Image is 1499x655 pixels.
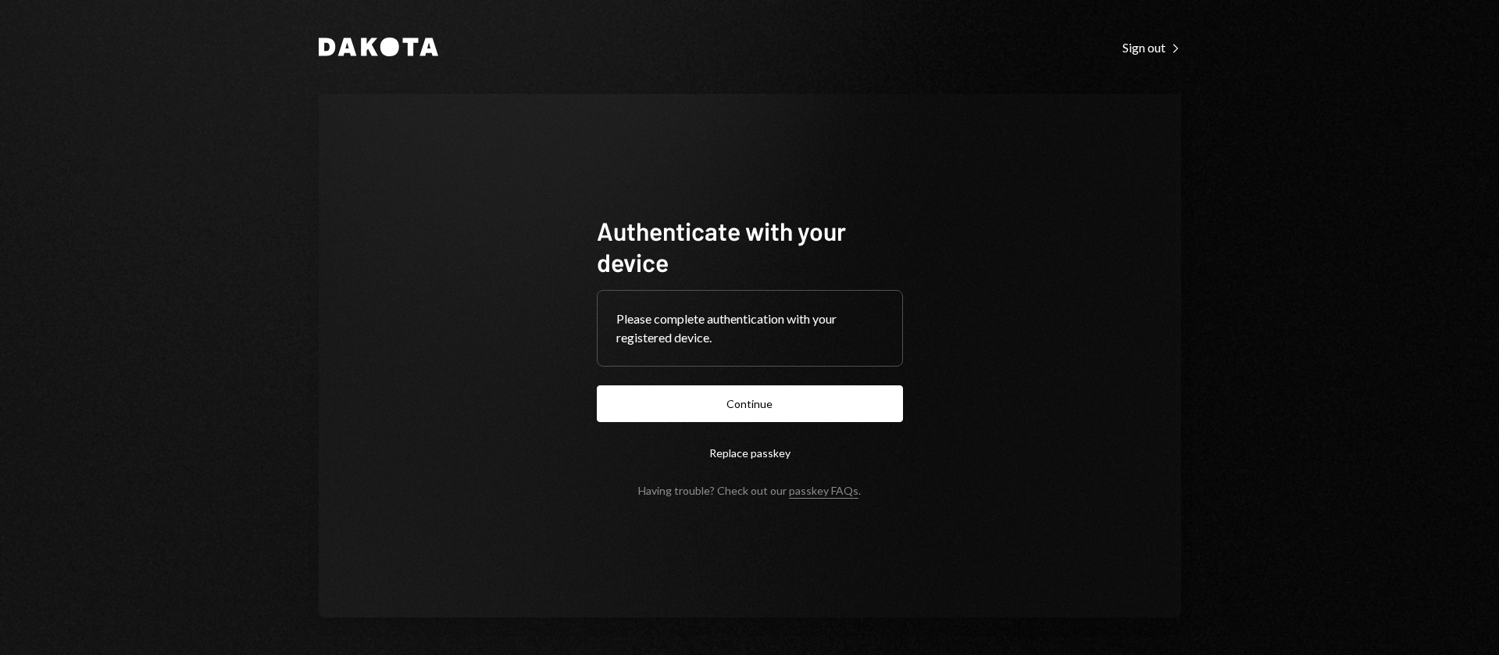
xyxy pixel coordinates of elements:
[1122,40,1181,55] div: Sign out
[1122,38,1181,55] a: Sign out
[597,215,903,277] h1: Authenticate with your device
[597,435,903,471] button: Replace passkey
[616,310,883,347] div: Please complete authentication with your registered device.
[789,484,858,499] a: passkey FAQs
[638,484,861,497] div: Having trouble? Check out our .
[597,385,903,422] button: Continue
